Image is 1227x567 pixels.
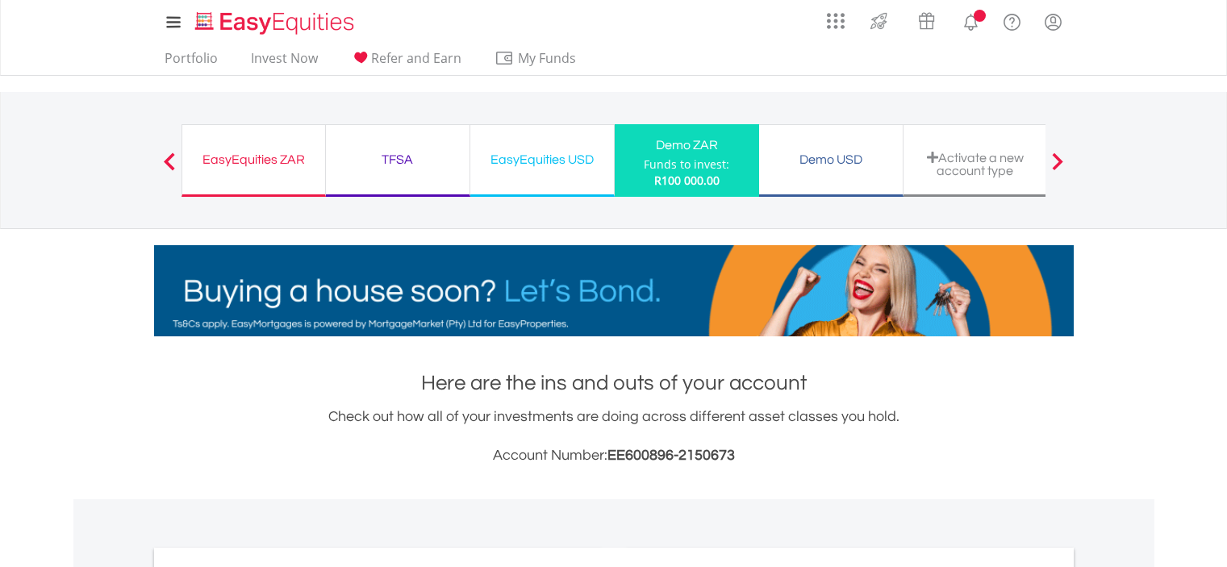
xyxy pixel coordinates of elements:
[154,369,1074,398] h1: Here are the ins and outs of your account
[913,151,1037,177] div: Activate a new account type
[154,444,1074,467] h3: Account Number:
[154,406,1074,467] div: Check out how all of your investments are doing across different asset classes you hold.
[607,448,735,463] span: EE600896-2150673
[189,4,361,36] a: Home page
[816,4,855,30] a: AppsGrid
[903,4,950,34] a: Vouchers
[644,156,729,173] div: Funds to invest:
[769,148,893,171] div: Demo USD
[480,148,604,171] div: EasyEquities USD
[1033,4,1074,40] a: My Profile
[991,4,1033,36] a: FAQ's and Support
[344,50,468,75] a: Refer and Earn
[495,48,600,69] span: My Funds
[866,8,892,34] img: thrive-v2.svg
[913,8,940,34] img: vouchers-v2.svg
[950,4,991,36] a: Notifications
[158,50,224,75] a: Portfolio
[192,148,315,171] div: EasyEquities ZAR
[192,10,361,36] img: EasyEquities_Logo.png
[244,50,324,75] a: Invest Now
[654,173,720,188] span: R100 000.00
[336,148,460,171] div: TFSA
[154,245,1074,336] img: EasyMortage Promotion Banner
[371,49,461,67] span: Refer and Earn
[624,134,749,156] div: Demo ZAR
[827,12,845,30] img: grid-menu-icon.svg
